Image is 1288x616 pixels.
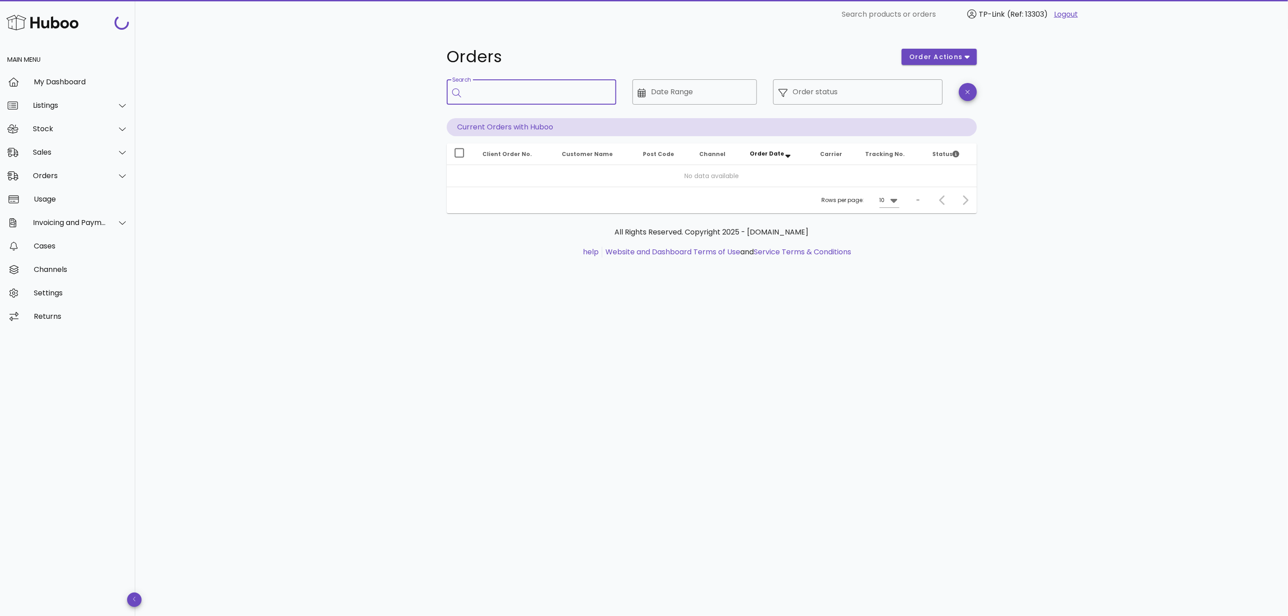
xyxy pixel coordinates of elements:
td: No data available [447,165,977,187]
span: Client Order No. [483,150,532,158]
span: Tracking No. [866,150,905,158]
a: Service Terms & Conditions [754,247,851,257]
div: Cases [34,242,128,250]
div: Invoicing and Payments [33,218,106,227]
th: Customer Name [555,143,636,165]
div: My Dashboard [34,78,128,86]
img: Huboo Logo [6,13,78,32]
div: 10Rows per page: [880,193,899,207]
div: – [917,196,920,204]
div: Channels [34,265,128,274]
th: Tracking No. [858,143,926,165]
div: 10 [880,196,885,204]
th: Order Date: Sorted descending. Activate to remove sorting. [743,143,813,165]
div: Stock [33,124,106,133]
span: (Ref: 13303) [1007,9,1048,19]
div: Listings [33,101,106,110]
button: order actions [902,49,976,65]
th: Client Order No. [476,143,555,165]
span: Channel [699,150,725,158]
p: Current Orders with Huboo [447,118,977,136]
span: order actions [909,52,963,62]
span: Post Code [643,150,674,158]
li: and [602,247,851,257]
span: Order Date [750,150,784,157]
th: Channel [692,143,743,165]
div: Usage [34,195,128,203]
p: All Rights Reserved. Copyright 2025 - [DOMAIN_NAME] [454,227,970,238]
div: Sales [33,148,106,156]
a: Logout [1054,9,1078,20]
div: Orders [33,171,106,180]
th: Status [925,143,976,165]
th: Post Code [636,143,692,165]
label: Search [452,77,471,83]
th: Carrier [813,143,858,165]
div: Settings [34,289,128,297]
div: Returns [34,312,128,321]
span: Carrier [820,150,842,158]
a: Website and Dashboard Terms of Use [605,247,740,257]
span: TP-Link [979,9,1005,19]
span: Customer Name [562,150,613,158]
span: Status [932,150,959,158]
div: Rows per page: [822,187,899,213]
a: help [583,247,599,257]
h1: Orders [447,49,891,65]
